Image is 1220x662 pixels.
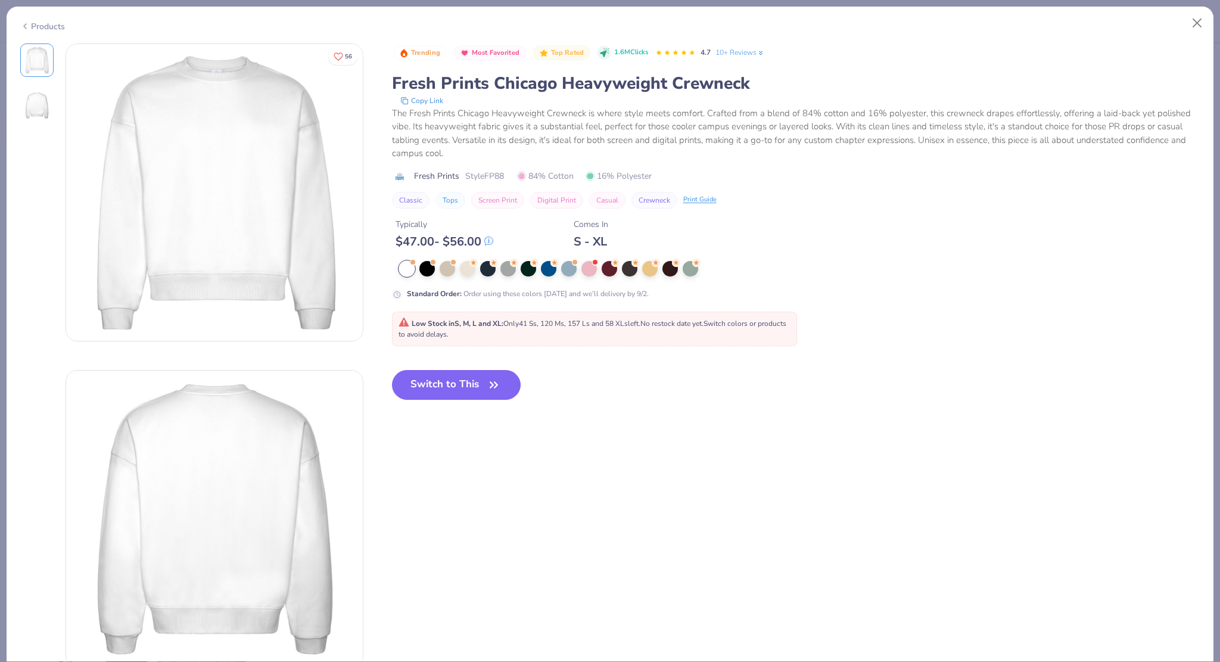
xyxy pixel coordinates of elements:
span: 1.6M Clicks [614,48,648,58]
span: Only 41 Ss, 120 Ms, 157 Ls and 58 XLs left. Switch colors or products to avoid delays. [399,319,786,339]
button: Casual [589,192,625,209]
span: Top Rated [551,49,584,56]
button: Digital Print [530,192,583,209]
span: 84% Cotton [517,170,574,182]
img: brand logo [392,172,408,181]
img: Most Favorited sort [460,48,469,58]
div: Products [20,20,65,33]
span: 16% Polyester [586,170,652,182]
div: Print Guide [683,195,717,205]
a: 10+ Reviews [715,47,765,58]
button: Tops [435,192,465,209]
button: Screen Print [471,192,524,209]
div: $ 47.00 - $ 56.00 [396,234,493,249]
button: Like [328,48,357,65]
span: Fresh Prints [414,170,459,182]
strong: Standard Order : [407,289,462,299]
span: Most Favorited [472,49,519,56]
button: copy to clipboard [397,95,447,107]
img: Trending sort [399,48,409,58]
span: 56 [345,54,352,60]
div: S - XL [574,234,608,249]
span: 4.7 [701,48,711,57]
button: Classic [392,192,430,209]
button: Close [1186,12,1209,35]
span: Style FP88 [465,170,504,182]
button: Switch to This [392,370,521,400]
div: Order using these colors [DATE] and we’ll delivery by 9/2. [407,288,649,299]
strong: Low Stock in S, M, L and XL : [412,319,503,328]
button: Badge Button [393,45,447,61]
div: Fresh Prints Chicago Heavyweight Crewneck [392,72,1200,95]
div: Typically [396,218,493,231]
img: Front [23,46,51,74]
button: Badge Button [533,45,590,61]
div: Comes In [574,218,608,231]
img: Top Rated sort [539,48,549,58]
img: Front [66,44,363,341]
button: Crewneck [631,192,677,209]
div: The Fresh Prints Chicago Heavyweight Crewneck is where style meets comfort. Crafted from a blend ... [392,107,1200,160]
span: Trending [411,49,440,56]
div: 4.7 Stars [655,43,696,63]
button: Badge Button [454,45,526,61]
img: Back [23,91,51,120]
span: No restock date yet. [640,319,704,328]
